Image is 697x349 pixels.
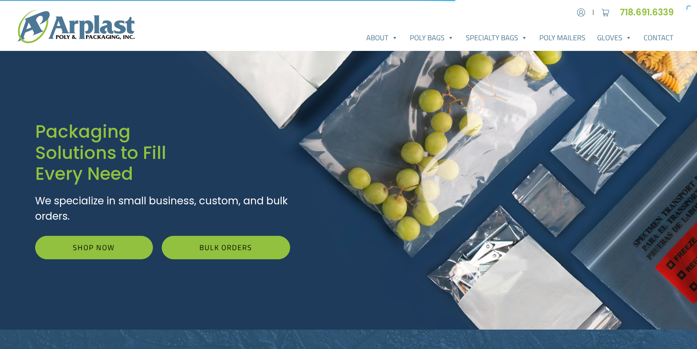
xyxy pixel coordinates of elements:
img: logo [18,10,135,43]
a: Contact [638,30,679,45]
h1: Packaging Solutions to Fill Every Need [35,121,290,185]
a: 718.691.6339 [620,6,679,18]
a: Specialty Bags [460,30,533,45]
a: Shop Now [35,236,153,259]
a: Bulk Orders [162,236,290,259]
a: Gloves [591,30,638,45]
span: | [592,8,594,17]
p: We specialize in small business, custom, and bulk orders. [35,193,290,224]
a: Poly Mailers [533,30,591,45]
a: About [360,30,404,45]
a: Poly Bags [404,30,460,45]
